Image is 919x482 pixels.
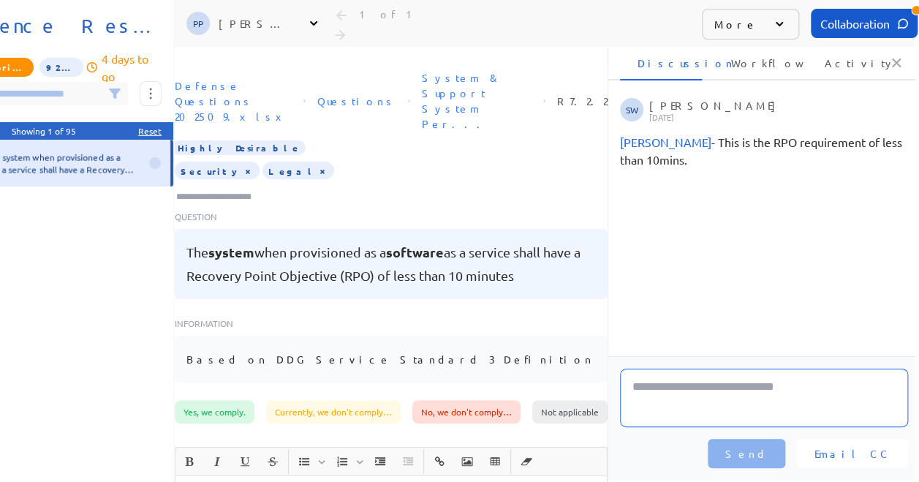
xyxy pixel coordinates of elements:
[714,17,757,31] p: More
[426,449,453,474] span: Insert link
[138,125,162,137] div: Reset
[242,163,254,178] button: Tag at index 0 with value Security focussed. Press backspace to remove
[483,449,507,474] button: Insert table
[177,449,202,474] button: Bold
[482,449,508,474] span: Insert table
[186,12,210,35] span: Paul Parsons
[169,72,298,130] span: Document: Defense Questions 202509.xlsx
[620,98,643,121] span: Steve Whittington
[311,88,402,115] span: Sheet: Questions
[175,189,265,204] input: Type here to add tags
[620,133,908,168] div: - This is the RPO requirement of less than 10mins.
[232,449,257,474] button: Underline
[175,162,260,179] span: Security
[186,241,596,287] pre: The when provisioned as a as a service shall have a Recovery Point Objective (RPO) of less than 1...
[649,98,904,121] div: [PERSON_NAME]
[317,163,328,178] button: Tag at index 1 with value Legal focussed. Press backspace to remove
[292,449,317,474] button: Insert Unordered List
[725,446,768,461] span: Send
[175,317,608,330] p: Information
[620,135,711,149] span: Paul Parsons
[620,45,702,80] li: Discussion
[232,449,258,474] span: Underline
[807,45,889,80] li: Activity
[367,449,393,474] span: Increase Indent
[412,400,521,423] div: No, we don't comply…
[797,439,908,468] button: Email CC
[532,400,608,423] div: Not applicable
[427,449,452,474] button: Insert link
[814,446,890,461] span: Email CC
[551,88,613,115] span: Reference Number: R7.2.2
[208,244,254,260] span: system
[395,449,421,474] span: Decrease Indent
[649,113,904,121] p: [DATE]
[454,449,480,474] span: Insert Image
[260,449,285,474] button: Strike through
[708,439,785,468] button: Send
[291,449,328,474] span: Insert Unordered List
[330,449,355,474] button: Insert Ordered List
[205,449,230,474] button: Italic
[329,449,366,474] span: Insert Ordered List
[175,210,608,223] p: Question
[714,45,795,80] li: Workflow
[176,449,203,474] span: Bold
[416,64,537,138] span: Section: System & Support System Performance - Support - Recovery and Return Operations
[12,125,76,137] div: Showing 1 of 95
[172,140,306,155] span: Importance Highly Desirable
[386,244,444,260] span: software
[262,162,334,179] span: Legal
[186,347,594,371] pre: Based on DDG Service Standard 3 Definition
[514,449,539,474] button: Clear Formatting
[266,400,401,423] div: Currently, we don't comply…
[368,449,393,474] button: Increase Indent
[359,7,418,20] div: 1 of 1
[811,9,918,38] div: Collaboration
[204,449,230,474] span: Italic
[175,400,254,423] div: Yes, we comply.
[39,58,83,77] span: 92% of Questions Completed
[260,449,286,474] span: Strike through
[102,50,162,85] p: 4 days to go
[219,16,292,31] div: [PERSON_NAME]
[455,449,480,474] button: Insert Image
[513,449,540,474] span: Clear Formatting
